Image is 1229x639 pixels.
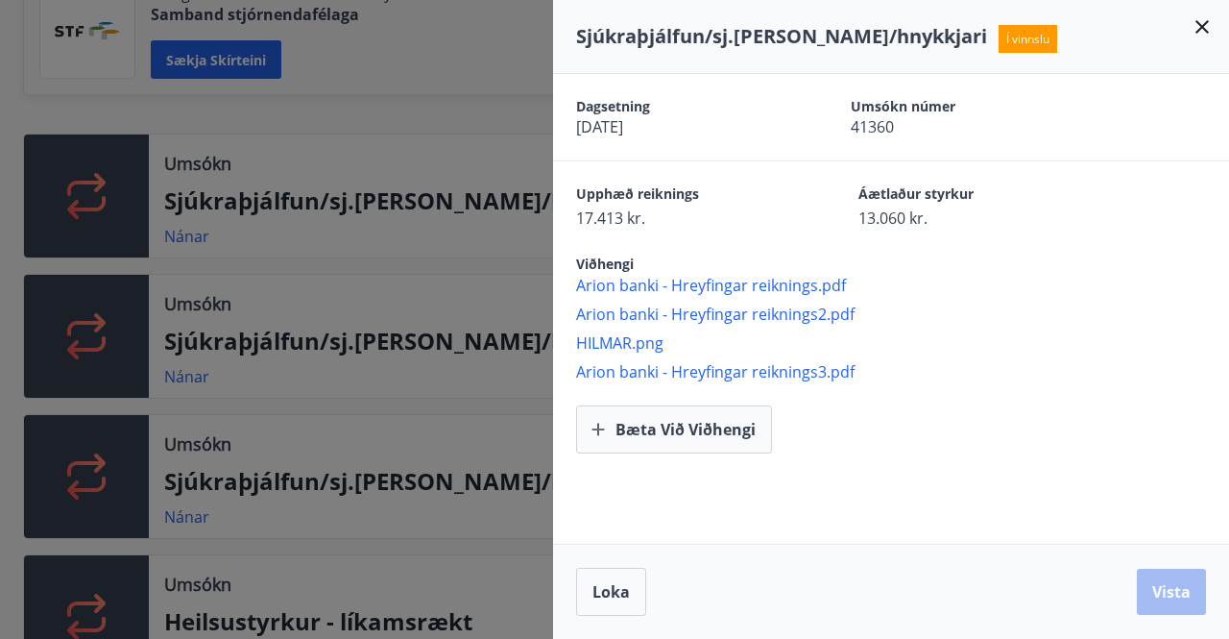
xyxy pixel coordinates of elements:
[999,25,1057,53] span: Í vinnslu
[576,406,772,454] button: Bæta við viðhengi
[858,184,1073,208] span: Áætlaður styrkur
[576,97,783,116] span: Dagsetning
[851,97,1058,116] span: Umsókn númer
[851,116,1058,137] span: 41360
[576,184,791,208] span: Upphæð reiknings
[576,23,987,49] span: Sjúkraþjálfun/sj.[PERSON_NAME]/hnykkjari
[576,275,1229,296] span: Arion banki - Hreyfingar reiknings.pdf
[576,361,1229,382] span: Arion banki - Hreyfingar reiknings3.pdf
[576,304,1229,325] span: Arion banki - Hreyfingar reiknings2.pdf
[592,581,630,602] span: Loka
[576,116,783,137] span: [DATE]
[576,332,1229,354] span: HILMAR.png
[576,208,791,229] span: 17.413 kr.
[576,568,646,616] button: Loka
[858,208,1073,229] span: 13.060 kr.
[576,255,634,273] span: Viðhengi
